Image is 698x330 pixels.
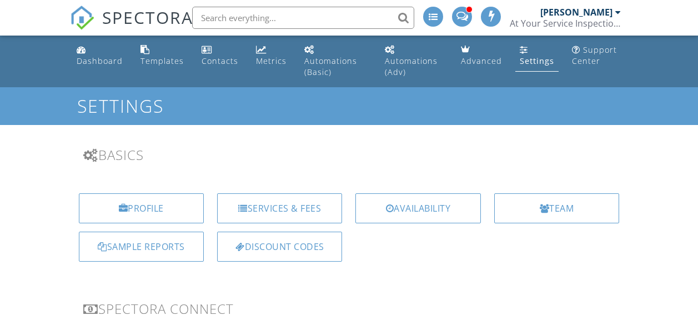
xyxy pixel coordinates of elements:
[520,56,554,66] div: Settings
[77,56,123,66] div: Dashboard
[70,6,94,30] img: The Best Home Inspection Software - Spectora
[72,40,127,72] a: Dashboard
[380,40,448,83] a: Automations (Advanced)
[304,56,357,77] div: Automations (Basic)
[202,56,238,66] div: Contacts
[136,40,188,72] a: Templates
[83,147,615,162] h3: Basics
[252,40,291,72] a: Metrics
[515,40,559,72] a: Settings
[572,44,617,66] div: Support Center
[79,193,204,223] a: Profile
[300,40,371,83] a: Automations (Basic)
[568,40,626,72] a: Support Center
[385,56,438,77] div: Automations (Adv)
[540,7,612,18] div: [PERSON_NAME]
[140,56,184,66] div: Templates
[217,232,342,262] a: Discount Codes
[217,193,342,223] a: Services & Fees
[102,6,193,29] span: SPECTORA
[494,193,619,223] a: Team
[510,18,621,29] div: At Your Service Inspections LLC
[70,15,193,38] a: SPECTORA
[355,193,480,223] a: Availability
[456,40,506,72] a: Advanced
[256,56,287,66] div: Metrics
[197,40,243,72] a: Contacts
[77,96,621,116] h1: Settings
[79,232,204,262] a: Sample Reports
[461,56,502,66] div: Advanced
[192,7,414,29] input: Search everything...
[83,301,615,316] h3: Spectora Connect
